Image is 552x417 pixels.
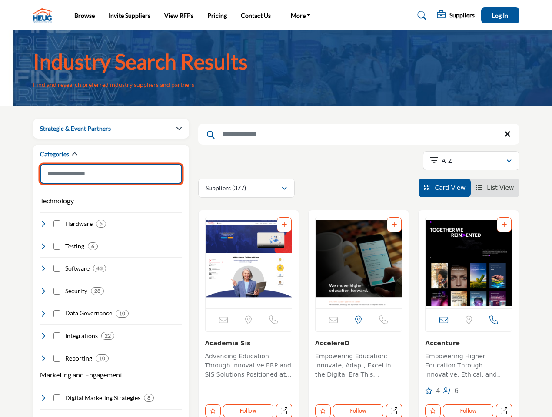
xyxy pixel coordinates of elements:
div: 28 Results For Security [91,287,104,295]
input: Select Digital Marketing Strategies checkbox [53,394,60,401]
input: Search Keyword [198,124,519,145]
div: 10 Results For Reporting [96,354,109,362]
b: 43 [96,265,103,271]
a: Empowering Higher Education Through Innovative, Ethical, and Global Solutions In the dynamic land... [425,350,512,381]
input: Select Hardware checkbox [53,220,60,227]
b: 6 [91,243,94,249]
p: Suppliers (377) [206,184,246,192]
img: Academia Sis [206,217,292,308]
i: Likes [425,387,432,394]
a: Accenture [425,340,460,347]
div: Followers [443,386,459,396]
a: Invite Suppliers [109,12,150,19]
h4: Security: Cutting-edge solutions ensuring the utmost protection of institutional data, preserving... [65,287,87,295]
img: Site Logo [33,8,56,23]
h4: Digital Marketing Strategies: Forward-thinking strategies tailored to promote institutional visib... [65,394,140,402]
input: Select Reporting checkbox [53,355,60,362]
p: Empowering Higher Education Through Innovative, Ethical, and Global Solutions In the dynamic land... [425,352,512,381]
a: Add To List [282,221,287,228]
h4: Reporting: Dynamic tools that convert raw data into actionable insights, tailored to aid decision... [65,354,92,363]
a: Search [409,9,432,23]
h4: Data Governance: Robust systems ensuring data accuracy, consistency, and security, upholding the ... [65,309,112,318]
h2: Strategic & Event Partners [40,124,111,133]
p: Advancing Education Through Innovative ERP and SIS Solutions Positioned at the intersection of te... [205,352,292,381]
input: Select Integrations checkbox [53,332,60,339]
div: 10 Results For Data Governance [116,310,129,318]
a: More [285,10,317,22]
span: 4 [436,387,440,395]
input: Search Category [40,164,182,184]
h4: Testing: Testing [65,242,84,251]
span: 6 [455,387,459,395]
b: 10 [99,355,105,361]
b: 5 [100,221,103,227]
img: Accenture [426,217,512,308]
div: Suppliers [437,10,475,21]
span: List View [487,184,514,191]
a: Pricing [207,12,227,19]
input: Select Security checkbox [53,288,60,295]
div: 43 Results For Software [93,265,106,272]
li: Card View [419,179,471,197]
p: A-Z [442,156,452,165]
h2: Categories [40,150,69,159]
b: 10 [119,311,125,317]
a: Advancing Education Through Innovative ERP and SIS Solutions Positioned at the intersection of te... [205,350,292,381]
a: AccelereD [315,340,349,347]
input: Select Data Governance checkbox [53,310,60,317]
a: Browse [74,12,95,19]
h3: Accenture [425,338,512,347]
img: AccelereD [316,217,402,308]
input: Select Software checkbox [53,265,60,272]
a: Empowering Education: Innovate, Adapt, Excel in the Digital Era This company is dedicated to adva... [315,350,402,381]
a: Add To List [392,221,397,228]
p: Empowering Education: Innovate, Adapt, Excel in the Digital Era This company is dedicated to adva... [315,352,402,381]
div: 22 Results For Integrations [101,332,114,340]
a: View RFPs [164,12,193,19]
span: Card View [435,184,465,191]
b: 28 [94,288,100,294]
button: Suppliers (377) [198,179,295,198]
h3: Academia Sis [205,338,292,347]
b: 8 [147,395,150,401]
div: 8 Results For Digital Marketing Strategies [144,394,154,402]
h4: Software: Software solutions [65,264,90,273]
button: Technology [40,195,74,206]
a: View List [476,184,514,191]
a: Open Listing in new tab [426,217,512,308]
h4: Hardware: Hardware Solutions [65,219,93,228]
a: View Card [424,184,466,191]
b: 22 [105,333,111,339]
a: Add To List [502,221,507,228]
button: Log In [481,7,519,23]
a: Contact Us [241,12,271,19]
h5: Suppliers [449,11,475,19]
div: 6 Results For Testing [88,242,98,250]
h1: Industry Search Results [33,48,248,75]
h4: Integrations: Seamless and efficient system integrations tailored for the educational domain, ens... [65,331,98,340]
button: Marketing and Engagement [40,370,123,380]
li: List View [471,179,519,197]
a: Academia Sis [205,340,251,347]
input: Select Testing checkbox [53,243,60,250]
h3: AccelereD [315,338,402,347]
a: Open Listing in new tab [316,217,402,308]
div: 5 Results For Hardware [96,220,106,228]
button: A-Z [423,151,519,170]
a: Open Listing in new tab [206,217,292,308]
span: Log In [492,12,508,19]
p: Find and research preferred industry suppliers and partners [33,80,194,89]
